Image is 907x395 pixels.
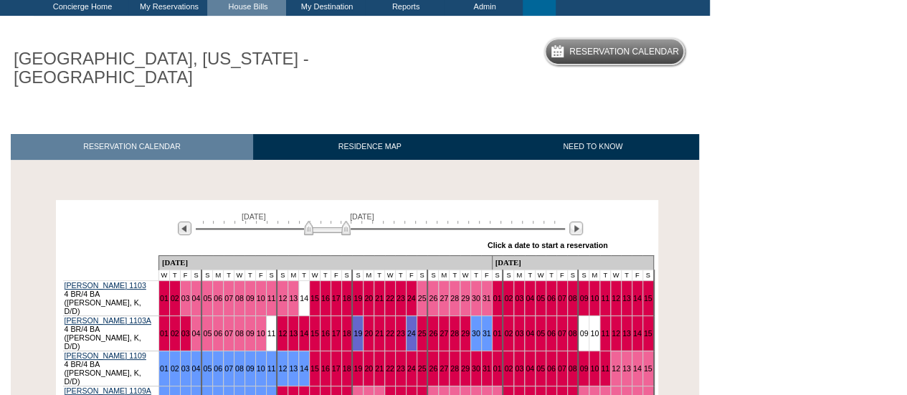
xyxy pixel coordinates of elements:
a: 06 [547,329,556,338]
a: NEED TO KNOW [486,134,699,159]
a: 29 [461,329,470,338]
td: S [492,270,503,280]
td: T [546,270,556,280]
a: 17 [332,294,341,303]
a: 07 [558,294,566,303]
a: 10 [257,294,265,303]
a: 16 [321,329,330,338]
a: 27 [440,329,448,338]
td: W [611,270,622,280]
td: T [395,270,406,280]
a: 28 [450,294,459,303]
a: 06 [214,294,222,303]
a: 01 [160,294,168,303]
a: 30 [472,294,480,303]
a: [PERSON_NAME] 1109 [65,351,146,360]
td: F [406,270,417,280]
a: 09 [579,364,588,373]
a: 10 [257,329,265,338]
td: T [374,270,385,280]
td: F [481,270,492,280]
a: 21 [375,364,384,373]
td: M [288,270,299,280]
a: 25 [418,294,427,303]
a: 08 [569,329,577,338]
a: 02 [504,329,513,338]
a: [PERSON_NAME] 1103 [65,281,146,290]
td: F [632,270,642,280]
a: 01 [493,294,502,303]
a: 13 [622,364,631,373]
td: S [191,270,201,280]
a: 07 [224,329,233,338]
a: 07 [558,364,566,373]
a: 10 [590,294,599,303]
td: S [578,270,589,280]
td: S [266,270,277,280]
a: 08 [235,364,244,373]
a: 07 [224,294,233,303]
td: S [417,270,427,280]
a: 09 [246,364,255,373]
a: 26 [429,329,437,338]
td: T [320,270,331,280]
td: [DATE] [158,255,492,270]
a: 12 [278,364,287,373]
a: 05 [536,364,545,373]
td: F [331,270,341,280]
a: 06 [547,364,556,373]
td: T [244,270,255,280]
a: 05 [203,294,212,303]
a: 18 [343,329,351,338]
a: 15 [644,364,652,373]
a: 12 [612,364,620,373]
td: 14 [299,280,310,315]
a: 30 [472,329,480,338]
td: W [234,270,244,280]
a: 19 [353,294,362,303]
a: 03 [181,364,190,373]
a: [PERSON_NAME] 1103A [65,316,151,325]
a: 22 [386,364,394,373]
td: 09 [578,315,589,351]
a: 11 [267,294,276,303]
a: 19 [353,329,362,338]
a: 20 [364,294,373,303]
a: 04 [192,364,201,373]
a: 07 [558,329,566,338]
a: 11 [601,364,609,373]
td: S [277,270,288,280]
a: 06 [214,364,222,373]
a: 24 [407,294,416,303]
a: RESERVATION CALENDAR [11,134,253,159]
a: 22 [386,329,394,338]
span: [DATE] [242,212,266,221]
a: 23 [396,329,405,338]
a: 30 [472,364,480,373]
a: 26 [429,294,437,303]
a: 05 [203,364,212,373]
a: 31 [483,294,491,303]
h5: Reservation Calendar [569,47,679,57]
a: 18 [343,294,351,303]
td: 10 [589,315,600,351]
a: 03 [515,364,523,373]
td: S [642,270,653,280]
a: 04 [526,329,534,338]
a: 25 [418,364,427,373]
a: 16 [321,364,330,373]
a: 15 [310,329,319,338]
a: 08 [569,294,577,303]
td: S [427,270,438,280]
a: 03 [515,329,523,338]
a: 12 [612,329,620,338]
a: 15 [310,294,319,303]
a: 20 [364,364,373,373]
a: 02 [171,294,179,303]
td: T [470,270,481,280]
a: 16 [321,294,330,303]
td: T [600,270,611,280]
td: M [589,270,600,280]
a: 22 [386,294,394,303]
a: 12 [278,294,287,303]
